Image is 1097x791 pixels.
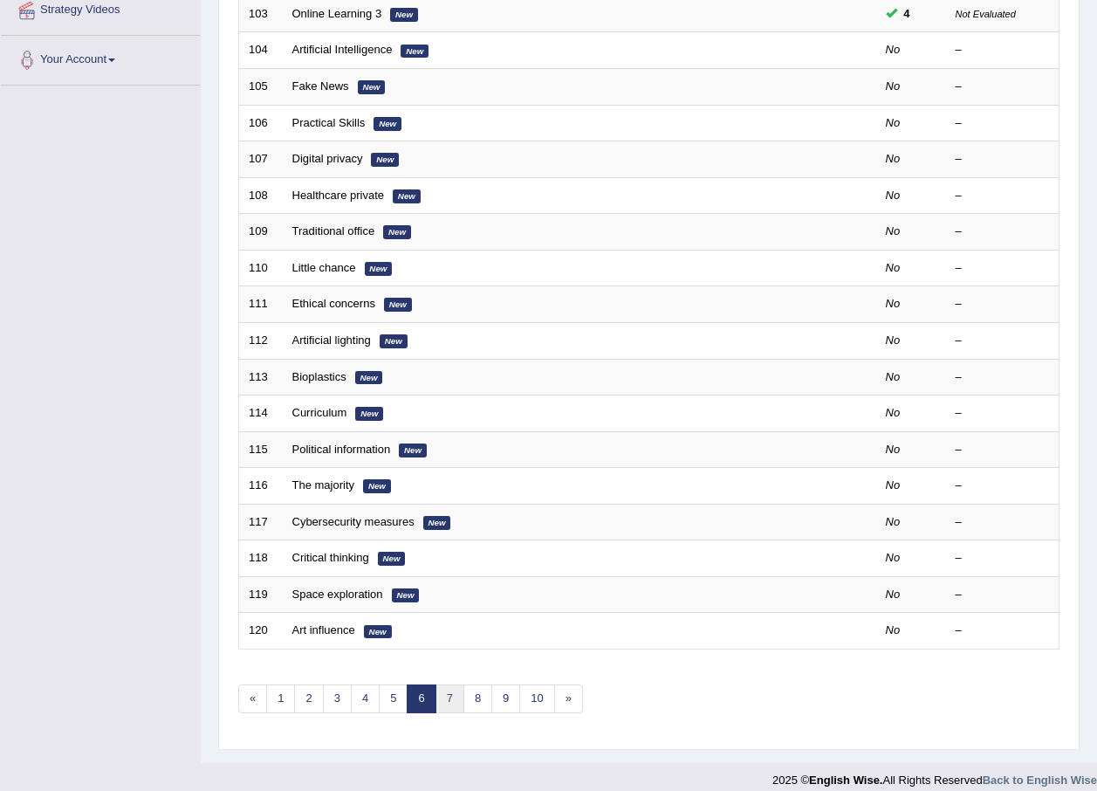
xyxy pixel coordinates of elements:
[435,684,464,713] a: 7
[956,514,1050,531] div: –
[323,684,352,713] a: 3
[292,79,349,93] a: Fake News
[292,478,355,492] a: The majority
[886,224,901,237] em: No
[358,80,386,94] em: New
[956,405,1050,422] div: –
[399,444,427,457] em: New
[292,515,415,528] a: Cybersecurity measures
[519,684,554,713] a: 10
[239,613,283,650] td: 120
[238,684,267,713] a: «
[380,334,408,348] em: New
[423,516,451,530] em: New
[956,151,1050,168] div: –
[355,407,383,421] em: New
[292,406,347,419] a: Curriculum
[379,684,408,713] a: 5
[239,250,283,286] td: 110
[886,189,901,202] em: No
[239,177,283,214] td: 108
[886,406,901,419] em: No
[378,552,406,566] em: New
[365,262,393,276] em: New
[886,116,901,129] em: No
[956,550,1050,567] div: –
[956,79,1050,95] div: –
[292,152,363,165] a: Digital privacy
[292,623,355,636] a: Art influence
[393,189,421,203] em: New
[239,359,283,395] td: 113
[292,551,369,564] a: Critical thinking
[239,576,283,613] td: 119
[292,261,356,274] a: Little chance
[956,224,1050,240] div: –
[363,479,391,493] em: New
[239,286,283,323] td: 111
[897,4,917,23] span: You can still take this question
[956,442,1050,458] div: –
[956,478,1050,494] div: –
[956,260,1050,277] div: –
[886,334,901,347] em: No
[956,9,1016,19] small: Not Evaluated
[239,395,283,432] td: 114
[371,153,399,167] em: New
[956,188,1050,204] div: –
[292,224,375,237] a: Traditional office
[292,189,385,202] a: Healthcare private
[886,79,901,93] em: No
[239,540,283,577] td: 118
[956,622,1050,639] div: –
[292,7,382,20] a: Online Learning 3
[886,515,901,528] em: No
[886,443,901,456] em: No
[292,370,346,383] a: Bioplastics
[239,32,283,69] td: 104
[292,43,393,56] a: Artificial Intelligence
[463,684,492,713] a: 8
[809,774,882,787] strong: English Wise.
[292,297,375,310] a: Ethical concerns
[1,36,200,79] a: Your Account
[956,587,1050,603] div: –
[239,141,283,178] td: 107
[886,588,901,601] em: No
[239,322,283,359] td: 112
[983,774,1097,787] a: Back to English Wise
[239,105,283,141] td: 106
[886,152,901,165] em: No
[886,43,901,56] em: No
[956,369,1050,386] div: –
[292,116,366,129] a: Practical Skills
[364,625,392,639] em: New
[239,69,283,106] td: 105
[351,684,380,713] a: 4
[239,431,283,468] td: 115
[401,45,429,58] em: New
[886,261,901,274] em: No
[292,334,371,347] a: Artificial lighting
[491,684,520,713] a: 9
[886,370,901,383] em: No
[239,214,283,251] td: 109
[294,684,323,713] a: 2
[355,371,383,385] em: New
[886,551,901,564] em: No
[239,468,283,505] td: 116
[266,684,295,713] a: 1
[956,333,1050,349] div: –
[886,623,901,636] em: No
[956,42,1050,58] div: –
[956,115,1050,132] div: –
[384,298,412,312] em: New
[554,684,583,713] a: »
[956,296,1050,313] div: –
[374,117,401,131] em: New
[390,8,418,22] em: New
[239,504,283,540] td: 117
[886,297,901,310] em: No
[392,588,420,602] em: New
